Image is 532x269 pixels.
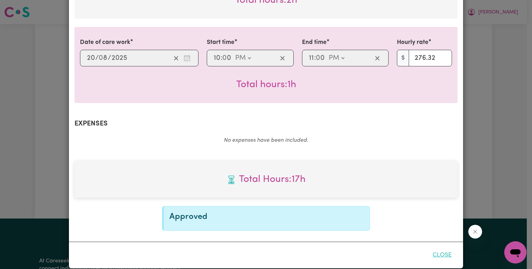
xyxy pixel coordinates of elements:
[314,54,316,62] span: :
[213,53,221,63] input: --
[169,213,207,221] span: Approved
[181,53,193,63] button: Enter the date of care work
[111,53,127,63] input: ----
[207,38,234,47] label: Start time
[80,38,130,47] label: Date of care work
[397,38,428,47] label: Hourly rate
[221,54,222,62] span: :
[4,5,42,10] span: Need any help?
[504,241,526,263] iframe: Button to launch messaging window
[171,53,181,63] button: Clear date
[468,225,482,239] iframe: Close message
[302,38,327,47] label: End time
[236,80,296,90] span: Total hours worked: 1 hour
[222,55,227,62] span: 0
[99,53,108,63] input: --
[316,55,320,62] span: 0
[87,53,95,63] input: --
[108,54,111,62] span: /
[316,53,325,63] input: --
[427,248,458,263] button: Close
[309,53,314,63] input: --
[74,120,458,128] h2: Expenses
[397,50,409,66] span: $
[95,54,99,62] span: /
[223,53,232,63] input: --
[224,138,308,143] em: No expenses have been included.
[99,55,103,62] span: 0
[80,172,452,187] span: Total hours worked: 17 hours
